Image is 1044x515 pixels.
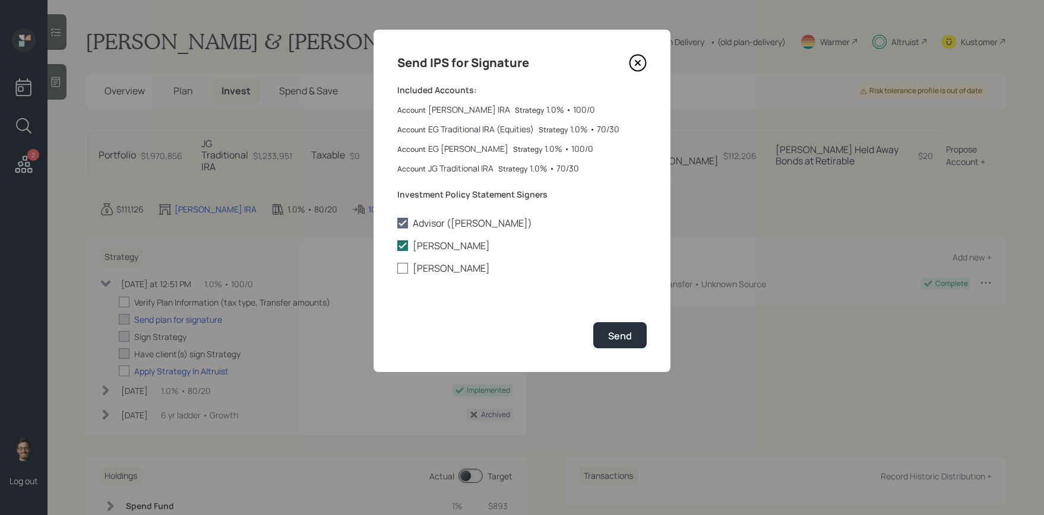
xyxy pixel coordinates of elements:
label: [PERSON_NAME] [397,239,647,252]
div: 1.0% • 100/0 [546,103,595,116]
div: Send [608,329,632,342]
button: Send [593,322,647,348]
div: [PERSON_NAME] IRA [428,103,510,116]
div: 1.0% • 70/30 [570,123,619,135]
div: EG Traditional IRA (Equities) [428,123,534,135]
div: 1.0% • 100/0 [545,142,593,155]
label: Investment Policy Statement Signers [397,189,647,201]
label: Advisor ([PERSON_NAME]) [397,217,647,230]
div: JG Traditional IRA [428,162,493,174]
label: Strategy [515,106,544,116]
label: Account [397,106,426,116]
label: Account [397,145,426,155]
div: EG [PERSON_NAME] [428,142,508,155]
label: Strategy [539,125,568,135]
label: Account [397,125,426,135]
label: [PERSON_NAME] [397,262,647,275]
label: Strategy [513,145,542,155]
label: Strategy [498,164,527,174]
h4: Send IPS for Signature [397,53,529,72]
label: Included Accounts: [397,84,647,96]
div: 1.0% • 70/30 [530,162,579,174]
label: Account [397,164,426,174]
